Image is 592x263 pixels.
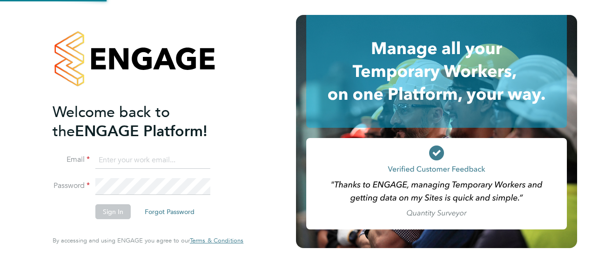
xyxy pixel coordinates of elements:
button: Sign In [95,204,131,219]
input: Enter your work email... [95,152,210,169]
button: Forgot Password [137,204,202,219]
span: Terms & Conditions [190,236,243,244]
label: Email [53,155,90,165]
h2: ENGAGE Platform! [53,103,234,141]
a: Terms & Conditions [190,237,243,244]
span: Welcome back to the [53,103,170,140]
label: Password [53,181,90,191]
span: By accessing and using ENGAGE you agree to our [53,236,243,244]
